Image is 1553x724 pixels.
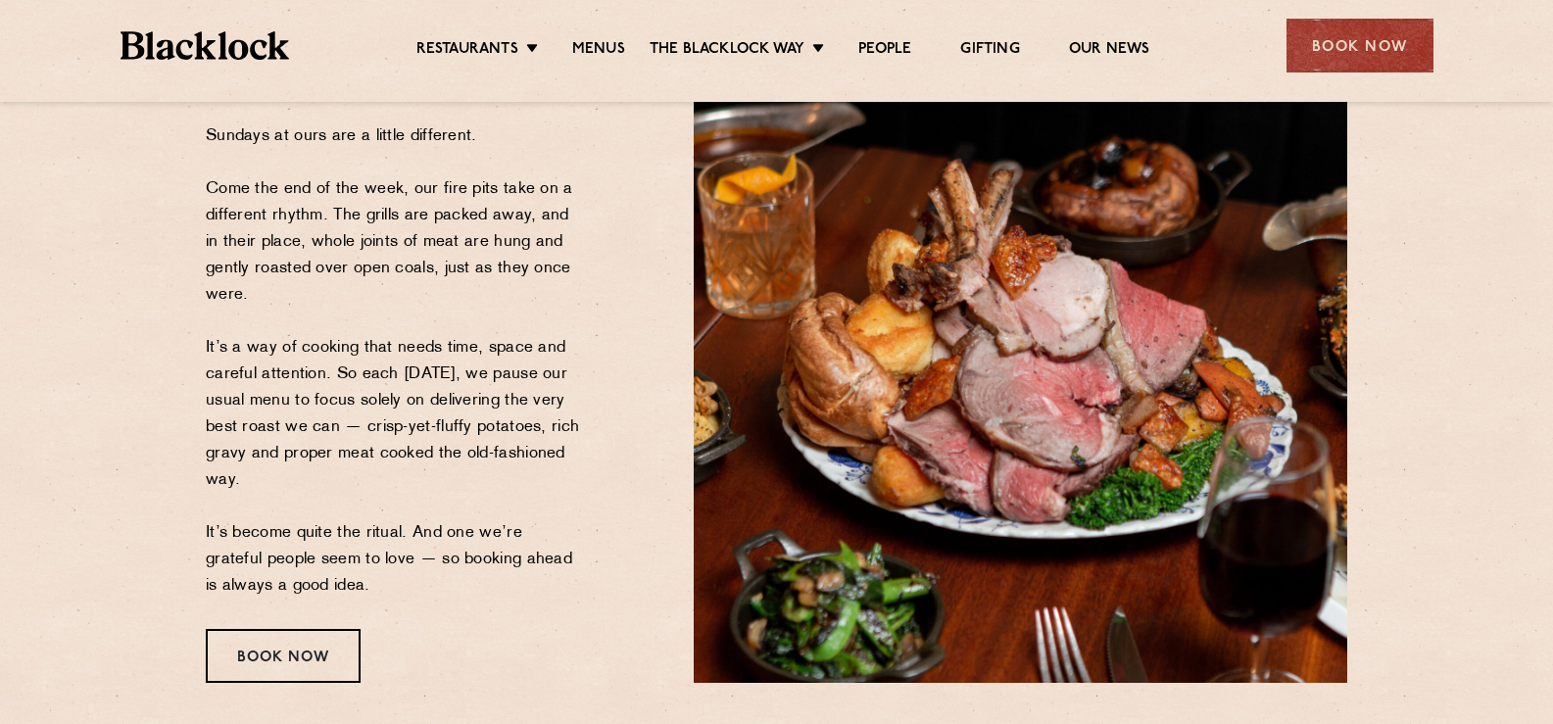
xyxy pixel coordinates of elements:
img: BL_Textured_Logo-footer-cropped.svg [121,31,290,60]
a: Gifting [960,40,1019,62]
p: Sundays at ours are a little different. Come the end of the week, our fire pits take on a differe... [206,123,581,600]
a: Menus [572,40,625,62]
div: Book Now [1286,19,1433,72]
a: Restaurants [416,40,518,62]
a: People [858,40,911,62]
a: Our News [1069,40,1150,62]
a: The Blacklock Way [650,40,804,62]
div: Book Now [206,629,361,683]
